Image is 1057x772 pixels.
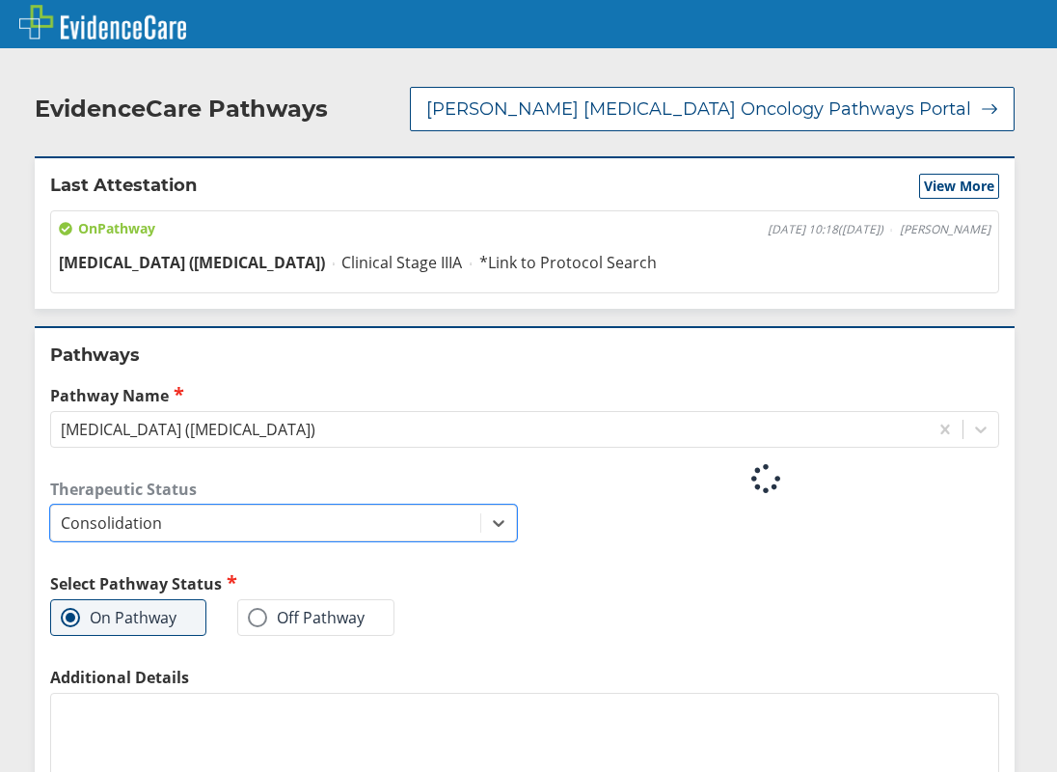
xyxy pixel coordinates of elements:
[50,479,517,500] label: Therapeutic Status
[410,87,1015,131] button: [PERSON_NAME] [MEDICAL_DATA] Oncology Pathways Portal
[924,177,994,196] span: View More
[50,344,999,367] h2: Pathways
[19,5,186,40] img: EvidenceCare
[35,95,328,124] h2: EvidenceCare Pathways
[61,608,176,627] label: On Pathway
[59,219,155,238] span: On Pathway
[426,97,971,121] span: [PERSON_NAME] [MEDICAL_DATA] Oncology Pathways Portal
[50,572,517,594] h2: Select Pathway Status
[341,252,462,273] span: Clinical Stage IIIA
[900,222,990,237] span: [PERSON_NAME]
[768,222,883,237] span: [DATE] 10:18 ( [DATE] )
[50,174,197,199] h2: Last Attestation
[50,667,999,688] label: Additional Details
[61,419,315,440] div: [MEDICAL_DATA] ([MEDICAL_DATA])
[50,384,999,406] label: Pathway Name
[919,174,999,199] button: View More
[479,252,657,273] span: *Link to Protocol Search
[59,252,325,273] span: [MEDICAL_DATA] ([MEDICAL_DATA])
[248,608,365,627] label: Off Pathway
